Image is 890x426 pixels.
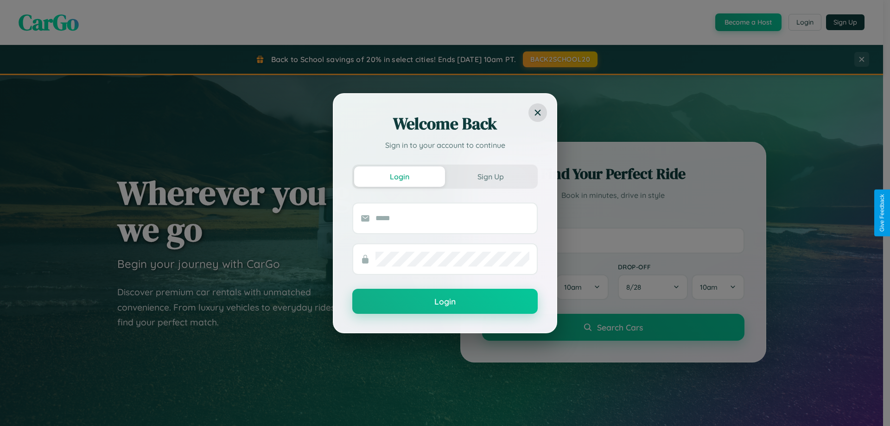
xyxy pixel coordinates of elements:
[352,113,538,135] h2: Welcome Back
[354,166,445,187] button: Login
[352,289,538,314] button: Login
[879,194,885,232] div: Give Feedback
[352,140,538,151] p: Sign in to your account to continue
[445,166,536,187] button: Sign Up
